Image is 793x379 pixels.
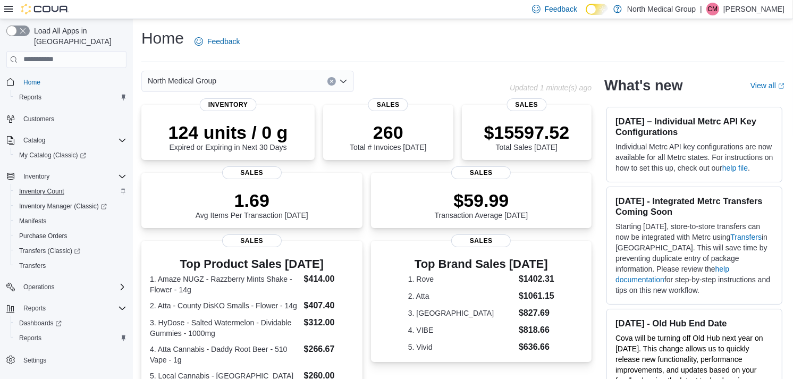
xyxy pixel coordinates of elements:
span: Sales [451,234,511,247]
button: Operations [19,281,59,293]
span: Manifests [19,217,46,225]
a: Dashboards [15,317,66,330]
span: Catalog [19,134,126,147]
div: Total Sales [DATE] [484,122,570,151]
span: Home [19,75,126,89]
span: Customers [19,112,126,125]
dd: $1061.15 [519,290,554,302]
dt: 4. VIBE [408,325,514,335]
p: Updated 1 minute(s) ago [510,83,592,92]
button: Manifests [11,214,131,229]
a: Inventory Manager (Classic) [11,199,131,214]
h3: [DATE] - Old Hub End Date [615,318,773,329]
span: Dashboards [19,319,62,327]
p: $59.99 [435,190,528,211]
dd: $827.69 [519,307,554,319]
a: Reports [15,332,46,344]
span: Customers [23,115,54,123]
div: Total # Invoices [DATE] [350,122,426,151]
div: Transaction Average [DATE] [435,190,528,220]
a: help file [722,164,748,172]
span: My Catalog (Classic) [19,151,86,159]
dd: $407.40 [304,299,354,312]
p: | [700,3,702,15]
h3: [DATE] – Individual Metrc API Key Configurations [615,116,773,137]
span: Inventory Count [19,187,64,196]
button: Inventory Count [11,184,131,199]
button: Purchase Orders [11,229,131,243]
p: $15597.52 [484,122,570,143]
button: Catalog [2,133,131,148]
span: My Catalog (Classic) [15,149,126,162]
h1: Home [141,28,184,49]
dd: $312.00 [304,316,354,329]
span: Sales [507,98,546,111]
span: Dashboards [15,317,126,330]
a: Settings [19,354,50,367]
span: North Medical Group [148,74,216,87]
span: Transfers [19,262,46,270]
span: Manifests [15,215,126,228]
button: Reports [11,90,131,105]
a: Purchase Orders [15,230,72,242]
span: Sales [451,166,511,179]
button: Clear input [327,77,336,86]
a: Inventory Manager (Classic) [15,200,111,213]
a: Transfers [15,259,50,272]
span: Inventory Manager (Classic) [15,200,126,213]
input: Dark Mode [586,4,608,15]
button: Reports [19,302,50,315]
button: Reports [2,301,131,316]
div: Ciara Manuel [706,3,719,15]
p: Individual Metrc API key configurations are now available for all Metrc states. For instructions ... [615,141,773,173]
span: Purchase Orders [15,230,126,242]
p: [PERSON_NAME] [723,3,784,15]
img: Cova [21,4,69,14]
span: Inventory [200,98,257,111]
span: Reports [15,332,126,344]
dd: $414.00 [304,273,354,285]
span: Feedback [545,4,577,14]
dt: 1. Rove [408,274,514,284]
h3: [DATE] - Integrated Metrc Transfers Coming Soon [615,196,773,217]
div: Expired or Expiring in Next 30 Days [168,122,288,151]
span: Reports [19,334,41,342]
dt: 1. Amaze NUGZ - Razzberry Mints Shake - Flower - 14g [150,274,300,295]
span: Inventory [19,170,126,183]
button: Transfers [11,258,131,273]
span: Load All Apps in [GEOGRAPHIC_DATA] [30,26,126,47]
button: Open list of options [339,77,348,86]
dd: $636.66 [519,341,554,353]
a: Feedback [190,31,244,52]
span: Feedback [207,36,240,47]
span: Sales [222,166,282,179]
dt: 3. [GEOGRAPHIC_DATA] [408,308,514,318]
a: Dashboards [11,316,131,331]
span: Catalog [23,136,45,145]
h3: Top Product Sales [DATE] [150,258,354,271]
button: Reports [11,331,131,346]
span: CM [708,3,718,15]
span: Reports [19,93,41,102]
dd: $1402.31 [519,273,554,285]
span: Reports [23,304,46,313]
span: Inventory [23,172,49,181]
span: Home [23,78,40,87]
button: Home [2,74,131,90]
span: Inventory Count [15,185,126,198]
dd: $266.67 [304,343,354,356]
svg: External link [778,83,784,89]
a: help documentation [615,265,729,284]
span: Transfers (Classic) [15,245,126,257]
div: Avg Items Per Transaction [DATE] [196,190,308,220]
button: Catalog [19,134,49,147]
h3: Top Brand Sales [DATE] [408,258,554,271]
p: North Medical Group [627,3,696,15]
span: Sales [368,98,408,111]
a: Transfers (Classic) [11,243,131,258]
span: Sales [222,234,282,247]
a: View allExternal link [750,81,784,90]
p: 1.69 [196,190,308,211]
span: Transfers [15,259,126,272]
